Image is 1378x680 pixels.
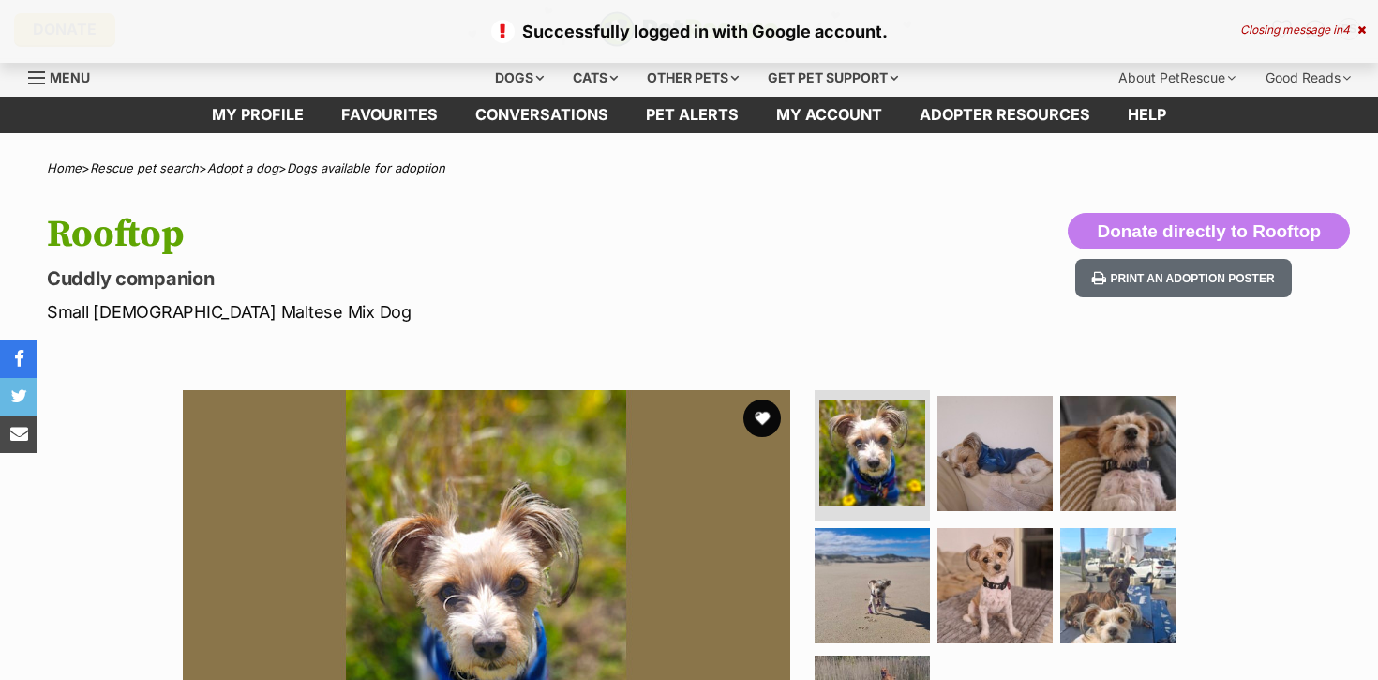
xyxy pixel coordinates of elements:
img: Photo of Rooftop [1060,528,1176,643]
a: Adopter resources [901,97,1109,133]
p: Cuddly companion [47,265,840,292]
button: Donate directly to Rooftop [1068,213,1350,250]
img: Photo of Rooftop [819,400,925,506]
a: Favourites [322,97,457,133]
h1: Rooftop [47,213,840,256]
a: Help [1109,97,1185,133]
span: Menu [50,69,90,85]
button: Print an adoption poster [1075,259,1291,297]
a: My profile [193,97,322,133]
a: conversations [457,97,627,133]
div: Good Reads [1252,59,1364,97]
a: Home [47,160,82,175]
div: Cats [560,59,631,97]
a: Rescue pet search [90,160,199,175]
div: Closing message in [1240,23,1366,37]
a: My account [757,97,901,133]
img: Photo of Rooftop [937,528,1053,643]
img: Photo of Rooftop [815,528,930,643]
div: About PetRescue [1105,59,1249,97]
button: favourite [743,400,781,437]
p: Successfully logged in with Google account. [19,19,1359,44]
a: Adopt a dog [207,160,278,175]
a: Dogs available for adoption [287,160,445,175]
span: 4 [1342,23,1350,37]
img: Photo of Rooftop [1060,396,1176,511]
p: Small [DEMOGRAPHIC_DATA] Maltese Mix Dog [47,299,840,325]
div: Get pet support [755,59,911,97]
div: Other pets [634,59,752,97]
div: Dogs [482,59,557,97]
img: Photo of Rooftop [937,396,1053,511]
a: Menu [28,59,103,93]
a: Pet alerts [627,97,757,133]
